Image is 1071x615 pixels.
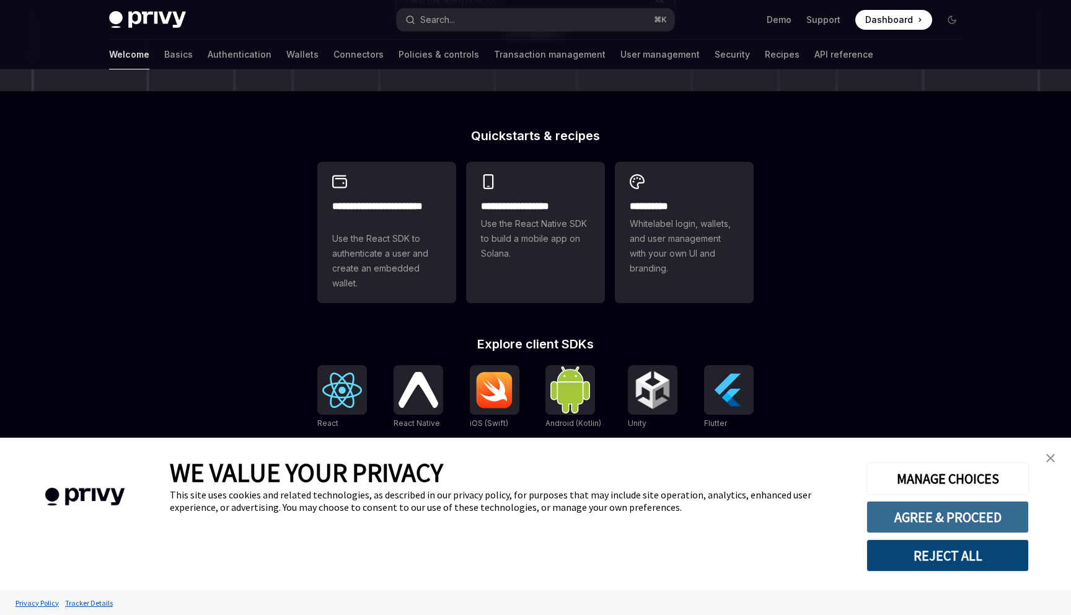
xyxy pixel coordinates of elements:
img: Android (Kotlin) [550,366,590,413]
img: iOS (Swift) [475,371,514,409]
div: This site uses cookies and related technologies, as described in our privacy policy, for purposes... [170,489,848,513]
a: Dashboard [855,10,932,30]
a: Wallets [286,40,319,69]
a: close banner [1038,446,1063,471]
a: Security [715,40,750,69]
a: Android (Kotlin)Android (Kotlin) [545,365,601,430]
a: UnityUnity [628,365,677,430]
button: AGREE & PROCEED [866,501,1029,533]
h2: Quickstarts & recipes [317,130,754,142]
a: ReactReact [317,365,367,430]
a: Welcome [109,40,149,69]
button: Toggle dark mode [942,10,962,30]
a: Basics [164,40,193,69]
span: Flutter [704,418,727,428]
a: User management [620,40,700,69]
a: iOS (Swift)iOS (Swift) [470,365,519,430]
h2: Explore client SDKs [317,338,754,350]
a: Tracker Details [62,592,116,614]
span: Use the React Native SDK to build a mobile app on Solana. [481,216,590,261]
span: Use the React SDK to authenticate a user and create an embedded wallet. [332,231,441,291]
button: MANAGE CHOICES [866,462,1029,495]
img: dark logo [109,11,186,29]
span: iOS (Swift) [470,418,508,428]
a: Support [806,14,840,26]
span: React [317,418,338,428]
span: Android (Kotlin) [545,418,601,428]
span: ⌘ K [654,15,667,25]
a: Policies & controls [399,40,479,69]
a: API reference [814,40,873,69]
img: Unity [633,370,672,410]
span: Whitelabel login, wallets, and user management with your own UI and branding. [630,216,739,276]
a: Recipes [765,40,800,69]
img: company logo [19,470,151,524]
a: React NativeReact Native [394,365,443,430]
img: Flutter [709,370,749,410]
span: Dashboard [865,14,913,26]
span: WE VALUE YOUR PRIVACY [170,456,443,489]
a: Privacy Policy [12,592,62,614]
a: Demo [767,14,791,26]
a: Authentication [208,40,271,69]
button: Search...⌘K [397,9,674,31]
img: close banner [1046,454,1055,462]
img: React Native [399,372,438,407]
img: React [322,373,362,408]
a: **** **** **** ***Use the React Native SDK to build a mobile app on Solana. [466,162,605,303]
a: Transaction management [494,40,606,69]
a: **** *****Whitelabel login, wallets, and user management with your own UI and branding. [615,162,754,303]
span: Unity [628,418,646,428]
div: Search... [420,12,455,27]
a: FlutterFlutter [704,365,754,430]
span: React Native [394,418,440,428]
button: REJECT ALL [866,539,1029,572]
a: Connectors [333,40,384,69]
